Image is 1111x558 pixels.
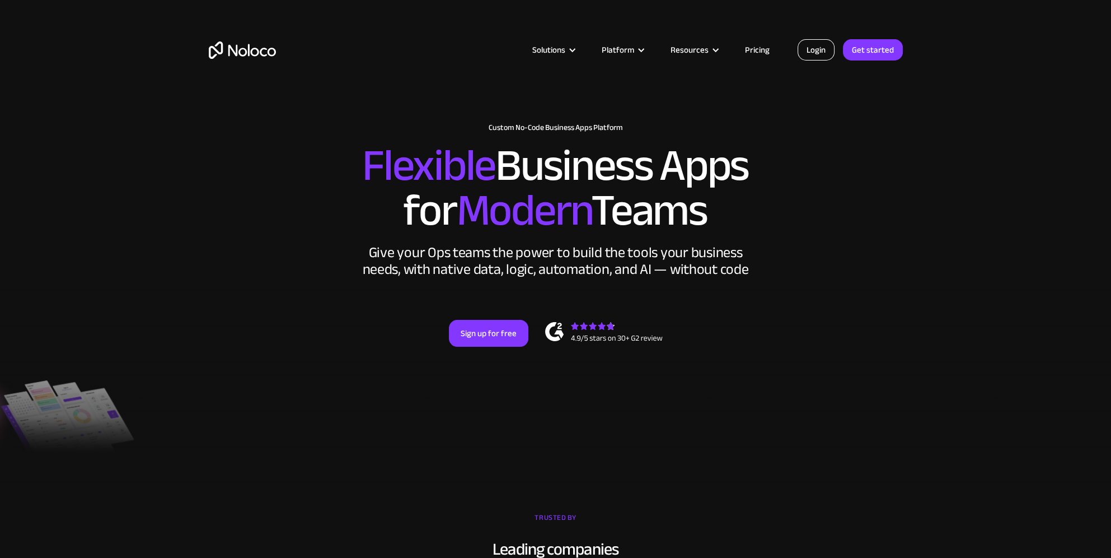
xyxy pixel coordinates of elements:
[532,43,565,57] div: Solutions
[657,43,731,57] div: Resources
[456,169,591,252] span: Modern
[588,43,657,57] div: Platform
[518,43,588,57] div: Solutions
[843,39,903,61] a: Get started
[209,41,276,59] a: home
[798,39,835,61] a: Login
[360,244,752,278] div: Give your Ops teams the power to build the tools your business needs, with native data, logic, au...
[449,320,528,347] a: Sign up for free
[362,124,495,207] span: Flexible
[671,43,709,57] div: Resources
[209,123,903,132] h1: Custom No-Code Business Apps Platform
[209,143,903,233] h2: Business Apps for Teams
[731,43,784,57] a: Pricing
[602,43,634,57] div: Platform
